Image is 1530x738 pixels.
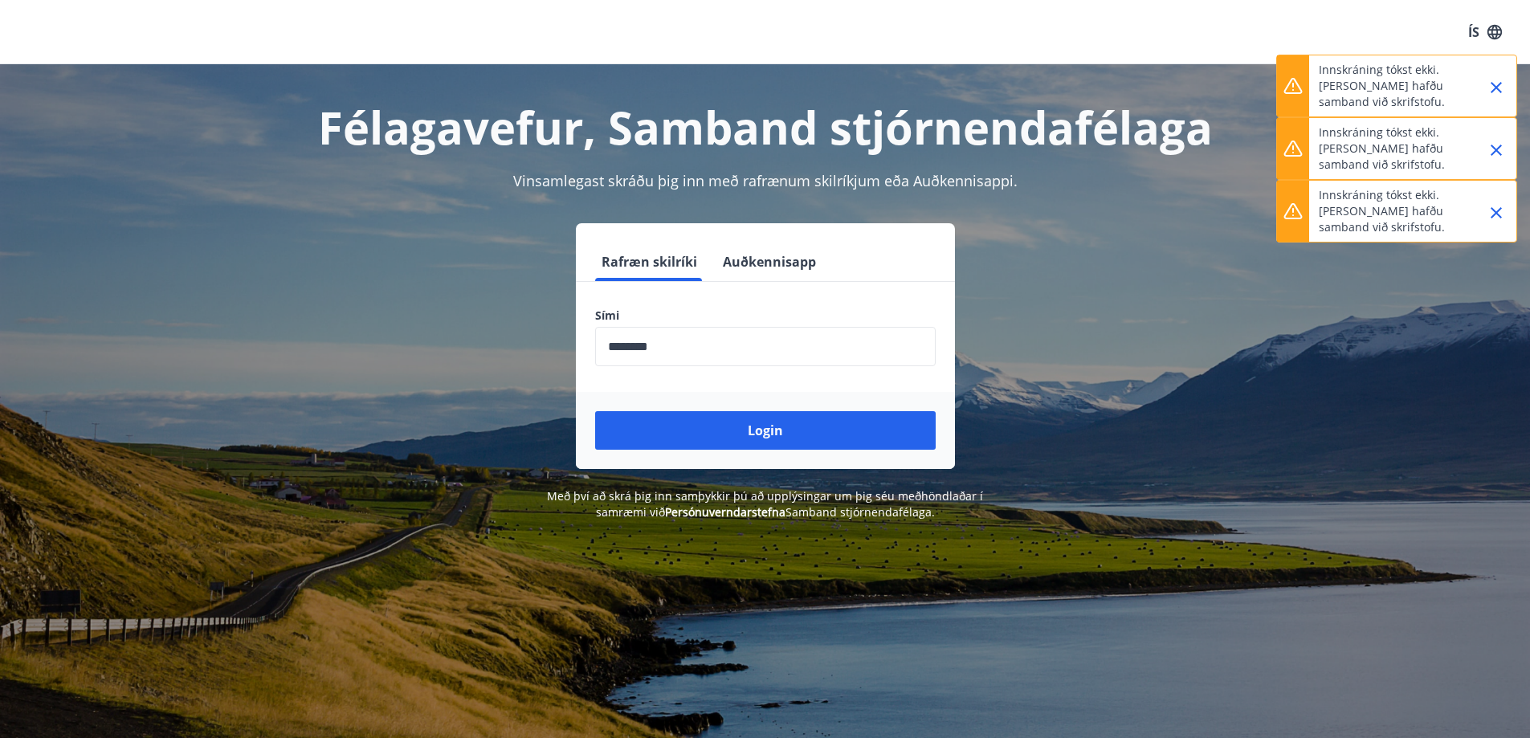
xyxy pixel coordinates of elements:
[1319,124,1460,173] p: Innskráning tókst ekki. [PERSON_NAME] hafðu samband við skrifstofu.
[513,171,1018,190] span: Vinsamlegast skráðu þig inn með rafrænum skilríkjum eða Auðkennisappi.
[206,96,1324,157] h1: Félagavefur, Samband stjórnendafélaga
[595,411,936,450] button: Login
[1483,74,1510,101] button: Close
[1459,18,1511,47] button: ÍS
[1319,187,1460,235] p: Innskráning tókst ekki. [PERSON_NAME] hafðu samband við skrifstofu.
[716,243,822,281] button: Auðkennisapp
[1319,62,1460,110] p: Innskráning tókst ekki. [PERSON_NAME] hafðu samband við skrifstofu.
[547,488,983,520] span: Með því að skrá þig inn samþykkir þú að upplýsingar um þig séu meðhöndlaðar í samræmi við Samband...
[595,308,936,324] label: Sími
[1483,137,1510,164] button: Close
[1483,199,1510,226] button: Close
[665,504,785,520] a: Persónuverndarstefna
[595,243,704,281] button: Rafræn skilríki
